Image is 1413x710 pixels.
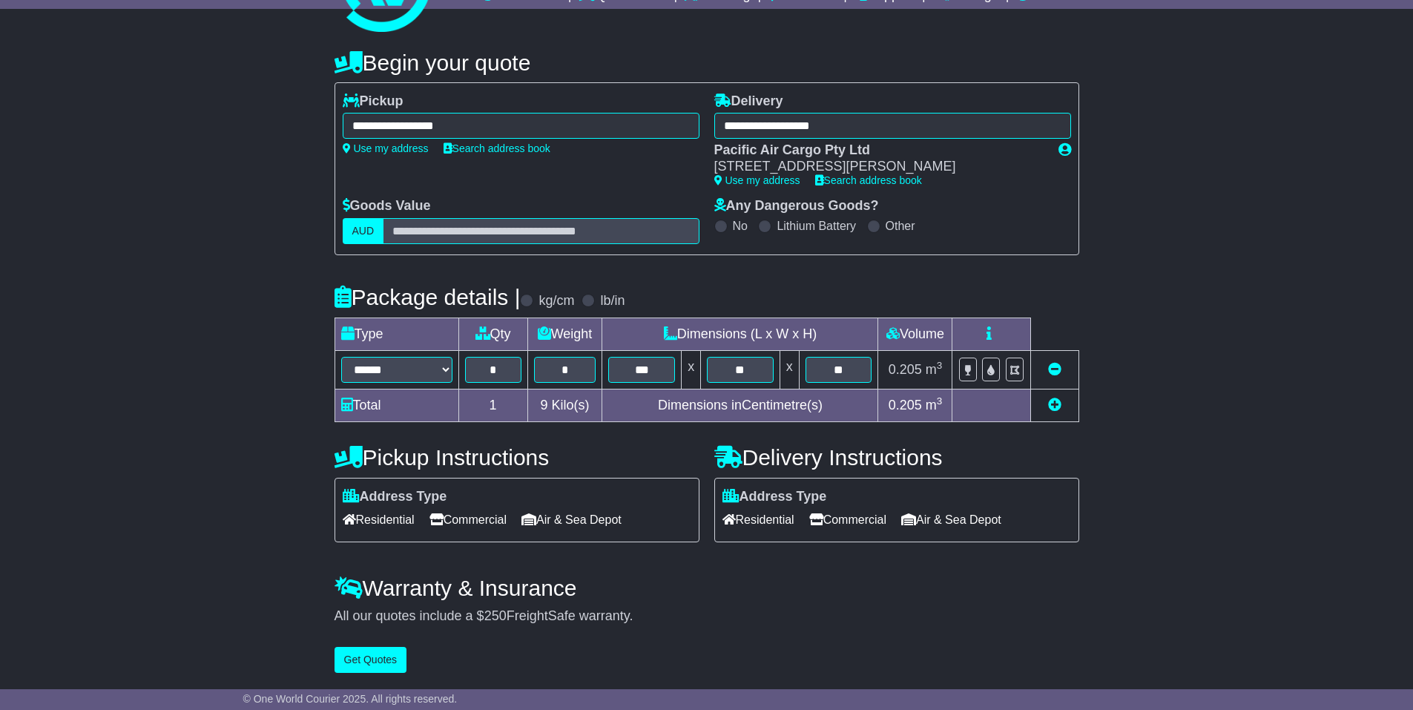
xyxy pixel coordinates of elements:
span: © One World Courier 2025. All rights reserved. [243,693,458,705]
span: Air & Sea Depot [521,508,622,531]
span: Air & Sea Depot [901,508,1001,531]
label: Delivery [714,93,783,110]
label: lb/in [600,293,625,309]
td: Dimensions (L x W x H) [602,318,878,350]
td: Kilo(s) [527,389,602,421]
span: 0.205 [889,398,922,412]
h4: Delivery Instructions [714,445,1079,470]
a: Search address book [444,142,550,154]
span: m [926,362,943,377]
span: 250 [484,608,507,623]
a: Use my address [343,142,429,154]
span: Commercial [429,508,507,531]
div: [STREET_ADDRESS][PERSON_NAME] [714,159,1044,175]
label: kg/cm [538,293,574,309]
h4: Package details | [335,285,521,309]
span: 9 [540,398,547,412]
td: Dimensions in Centimetre(s) [602,389,878,421]
span: Residential [343,508,415,531]
td: 1 [458,389,527,421]
td: Total [335,389,458,421]
button: Get Quotes [335,647,407,673]
label: Address Type [343,489,447,505]
label: No [733,219,748,233]
div: All our quotes include a $ FreightSafe warranty. [335,608,1079,625]
h4: Warranty & Insurance [335,576,1079,600]
h4: Pickup Instructions [335,445,699,470]
span: Residential [722,508,794,531]
a: Use my address [714,174,800,186]
label: Lithium Battery [777,219,856,233]
a: Search address book [815,174,922,186]
td: Qty [458,318,527,350]
td: x [682,350,701,389]
label: Goods Value [343,198,431,214]
span: Commercial [809,508,886,531]
h4: Begin your quote [335,50,1079,75]
label: Address Type [722,489,827,505]
a: Add new item [1048,398,1061,412]
td: x [780,350,799,389]
label: AUD [343,218,384,244]
span: m [926,398,943,412]
div: Pacific Air Cargo Pty Ltd [714,142,1044,159]
td: Type [335,318,458,350]
label: Pickup [343,93,404,110]
td: Weight [527,318,602,350]
label: Other [886,219,915,233]
span: 0.205 [889,362,922,377]
sup: 3 [937,360,943,371]
a: Remove this item [1048,362,1061,377]
sup: 3 [937,395,943,407]
td: Volume [878,318,952,350]
label: Any Dangerous Goods? [714,198,879,214]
